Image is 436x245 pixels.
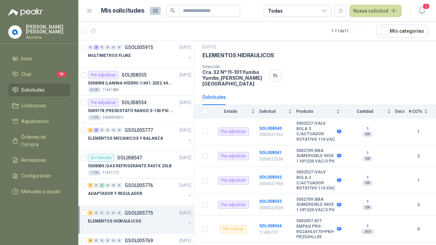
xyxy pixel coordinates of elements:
p: 2000021966 [259,132,292,138]
b: SOL058541 [259,150,282,155]
div: 0 [111,183,116,188]
h1: Mis solicitudes [101,6,144,16]
div: 2 [94,128,99,133]
span: search [170,8,175,13]
p: 5009178 | PRESOSTATO RANGO 5-150 PSI REF.L91B-1050 [88,108,173,114]
a: Inicio [8,52,70,65]
div: 2 [94,45,99,50]
p: 5008005 | GAS REFRIGERANTE R407 X 25LB [88,163,172,169]
div: 0 [111,211,116,215]
p: 5008098 | LAMINA HIERRO 1/4X1.22X2.44MT [88,80,173,87]
div: Por adjudicar [88,71,119,79]
b: 5002709 | BBA SUMERGIBLE INOX 1 HP/220 VAC/3 PH [296,148,335,164]
div: 1 UN [88,115,101,120]
b: 1 [344,199,391,205]
b: 1 [344,175,391,181]
p: Dirección [202,64,267,69]
p: [DATE] [180,99,191,106]
div: 2 [88,128,93,133]
b: 0 [409,226,428,232]
a: Remisiones [8,154,70,167]
p: Alumina [26,35,70,40]
b: SOL058542 [259,175,282,180]
div: 6 [88,238,93,243]
b: 1 [344,151,391,156]
span: Inicio [21,55,32,62]
span: 25 [150,7,161,15]
p: 11426797 [259,229,292,236]
div: 0 [88,45,93,50]
a: Solicitudes [8,83,70,96]
b: 1 [344,126,391,132]
p: ELEMENTOS HIDRAULICOS [88,218,141,225]
p: 2000022538 [259,205,292,211]
th: Solicitud [259,105,296,118]
div: Por cotizar [220,225,247,233]
span: 2 [422,3,430,10]
p: GSOL005775 [125,211,153,215]
button: Nueva solicitud [349,5,402,17]
div: 0 [117,238,122,243]
span: Solicitudes [21,86,45,94]
p: 2000020020 [103,115,123,120]
div: 0 [105,211,110,215]
div: UN [362,205,373,210]
th: Cantidad [344,105,395,118]
button: Mís categorías [376,25,428,37]
p: 11441084 [103,87,119,93]
p: [DATE] [180,238,191,244]
b: 1 [409,177,428,184]
div: 0 [105,238,110,243]
p: 2000022538 [259,156,292,163]
p: [DATE] [202,44,216,50]
img: Logo peakr [8,8,43,16]
a: Manuales y ayuda [8,185,70,198]
p: [DATE] [180,182,191,189]
div: En tránsito [88,154,114,162]
div: UN [362,132,373,137]
div: 0 [117,183,122,188]
p: [DATE] [180,44,191,51]
div: 0 [94,211,99,215]
b: 5002527 | VALV BOLA 3 C/ACTUADOR ROTATIVO 110 VAC [296,170,335,191]
p: MULTIMETROS FLUKE [88,52,131,59]
p: SOL058555 [122,73,146,77]
a: Por adjudicarSOL058554[DATE] 5009178 |PRESOSTATO RANGO 5-150 PSI REF.L91B-10501 UN2000020020 [78,96,194,123]
div: Todas [268,7,282,15]
span: Remisiones [21,156,46,164]
p: ELEMENTOS HIDRAULICOS [202,52,274,59]
a: 0 2 0 0 0 0 GSOL005915[DATE] MULTIMETROS FLUKE [88,43,192,65]
div: 0 [105,128,110,133]
div: 0 [99,128,105,133]
button: 2 [416,5,428,17]
div: 0 [99,45,105,50]
div: Por adjudicar [218,127,249,136]
th: Docs [395,105,409,118]
div: 1 UN [88,170,101,175]
p: GSOL005769 [125,238,153,243]
span: Órdenes de Compra [21,133,64,148]
div: 0 [105,183,110,188]
span: Estado [212,109,250,114]
span: Configuración [21,172,51,180]
p: ADAPTADOR Y REGULADOR [88,190,142,197]
a: 1 0 1 0 0 0 GSOL005776[DATE] ADAPTADOR Y REGULADOR [88,181,192,203]
a: Órdenes de Compra [8,131,70,151]
div: 0 [117,128,122,133]
img: Company Logo [9,26,21,39]
a: SOL058540 [259,126,282,131]
div: UN [362,156,373,162]
p: [PERSON_NAME] [PERSON_NAME] [26,25,70,34]
a: Configuración [8,169,70,182]
div: 5 [88,211,93,215]
div: 1 [99,183,105,188]
div: 0 [99,211,105,215]
div: UN [362,180,373,186]
div: 0 [117,45,122,50]
div: 0 [111,238,116,243]
p: SOL058554 [122,100,146,105]
p: SOL058547 [117,155,142,160]
a: Chat10 [8,68,70,81]
b: 2 [409,153,428,159]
